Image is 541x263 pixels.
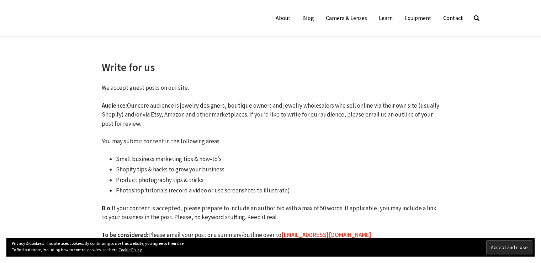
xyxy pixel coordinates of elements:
a: About [270,11,296,25]
li: Shopify tips & hacks to grow your business [116,165,440,174]
a: [EMAIL_ADDRESS][DOMAIN_NAME] [281,231,371,239]
p: If your content is accepted, please prepare to include an author bio with a max of 50 words. If a... [102,204,440,222]
strong: To be considered: [102,231,148,239]
p: We accept guest posts on our site. [102,83,440,93]
h1: Write for us [102,61,440,73]
a: Contact [438,11,468,25]
a: Equipment [399,11,437,25]
strong: Bio: [102,204,112,212]
p: Please email your post or a summary/outline over to [102,231,440,240]
a: Cookie Policy [118,247,142,252]
p: You may submit content in the following areas: [102,137,440,146]
li: Small business marketing tips & how-to’s [116,155,440,164]
p: Our core audience is jewelry designers, boutique owners and jewelry wholesalers who sell online v... [102,101,440,129]
li: Product photography tips & tricks [116,176,440,185]
li: Photoshop tutorials (record a video or use screenshots to illustrate) [116,186,440,195]
a: Camera & Lenses [320,11,372,25]
div: Privacy & Cookies: This site uses cookies. By continuing to use this website, you agree to their ... [6,238,535,257]
a: Blog [297,11,319,25]
a: Learn [373,11,398,25]
input: Accept and close [486,240,532,254]
strong: Audience: [102,102,127,109]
